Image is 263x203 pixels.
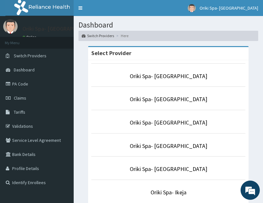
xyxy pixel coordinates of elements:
[115,33,128,38] li: Here
[91,49,131,57] strong: Select Provider
[130,165,207,173] a: Oriki Spa- [GEOGRAPHIC_DATA]
[3,19,18,34] img: User Image
[14,53,46,59] span: Switch Providers
[188,4,196,12] img: User Image
[82,33,114,38] a: Switch Providers
[78,21,258,29] h1: Dashboard
[200,5,258,11] span: Oriki Spa- [GEOGRAPHIC_DATA]
[130,119,207,126] a: Oriki Spa- [GEOGRAPHIC_DATA]
[151,189,186,196] a: Oriki Spa- Ikeja
[130,72,207,80] a: Oriki Spa- [GEOGRAPHIC_DATA]
[14,95,26,101] span: Claims
[22,26,100,32] p: Oriki Spa- [GEOGRAPHIC_DATA]
[130,95,207,103] a: Oriki Spa- [GEOGRAPHIC_DATA]
[130,142,207,150] a: Oriki Spa- [GEOGRAPHIC_DATA]
[22,35,38,39] a: Online
[14,109,25,115] span: Tariffs
[14,67,35,73] span: Dashboard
